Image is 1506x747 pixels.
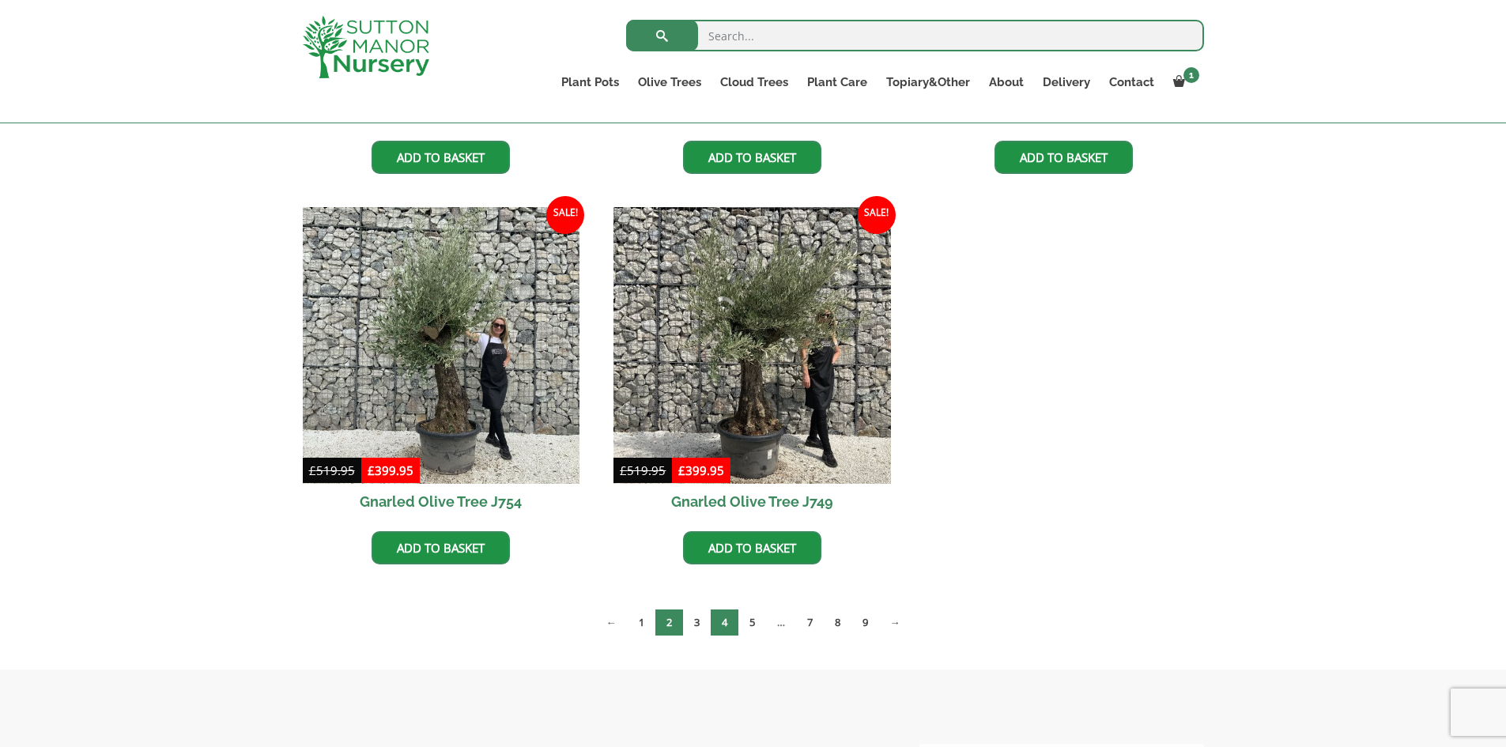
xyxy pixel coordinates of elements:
[613,207,891,485] img: Gnarled Olive Tree J749
[711,71,798,93] a: Cloud Trees
[683,531,821,564] a: Add to basket: “Gnarled Olive Tree J749”
[877,71,979,93] a: Topiary&Other
[303,207,580,485] img: Gnarled Olive Tree J754
[613,484,891,519] h2: Gnarled Olive Tree J749
[303,484,580,519] h2: Gnarled Olive Tree J754
[824,609,851,636] a: Page 8
[595,609,628,636] a: ←
[738,609,766,636] a: Page 5
[368,462,413,478] bdi: 399.95
[546,196,584,234] span: Sale!
[303,207,580,520] a: Sale! Gnarled Olive Tree J754
[796,609,824,636] a: Page 7
[995,141,1133,174] a: Add to basket: “Gnarled Olive Tree J756”
[628,71,711,93] a: Olive Trees
[368,462,375,478] span: £
[309,462,355,478] bdi: 519.95
[1164,71,1204,93] a: 1
[372,141,510,174] a: Add to basket: “Gnarled Olive Tree J761”
[979,71,1033,93] a: About
[552,71,628,93] a: Plant Pots
[1100,71,1164,93] a: Contact
[655,609,683,636] span: Page 2
[851,609,879,636] a: Page 9
[303,609,1204,642] nav: Product Pagination
[303,16,429,78] img: logo
[683,609,711,636] a: Page 3
[613,207,891,520] a: Sale! Gnarled Olive Tree J749
[1183,67,1199,83] span: 1
[372,531,510,564] a: Add to basket: “Gnarled Olive Tree J754”
[683,141,821,174] a: Add to basket: “Gnarled Olive Tree J757”
[678,462,724,478] bdi: 399.95
[626,20,1204,51] input: Search...
[678,462,685,478] span: £
[766,609,796,636] span: …
[1033,71,1100,93] a: Delivery
[620,462,666,478] bdi: 519.95
[858,196,896,234] span: Sale!
[620,462,627,478] span: £
[879,609,912,636] a: →
[711,609,738,636] a: Page 4
[309,462,316,478] span: £
[628,609,655,636] a: Page 1
[798,71,877,93] a: Plant Care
